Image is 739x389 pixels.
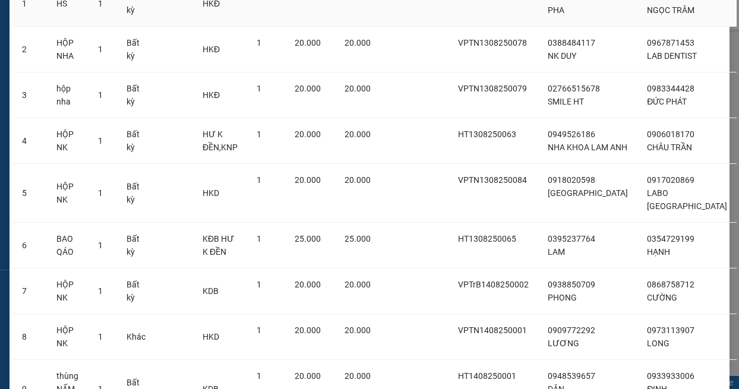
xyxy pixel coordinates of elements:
[647,280,694,289] span: 0868758712
[12,314,47,360] td: 8
[12,164,47,223] td: 5
[295,38,321,48] span: 20.000
[117,27,155,72] td: Bất kỳ
[647,38,694,48] span: 0967871453
[257,325,261,335] span: 1
[98,136,103,146] span: 1
[257,280,261,289] span: 1
[47,268,89,314] td: HỘP NK
[458,84,527,93] span: VPTN1308250079
[647,5,694,15] span: NGỌC TRÂM
[548,234,595,243] span: 0395237764
[117,72,155,118] td: Bất kỳ
[458,371,516,381] span: HT1408250001
[203,45,220,54] span: HKĐ
[345,38,371,48] span: 20.000
[295,371,321,381] span: 20.000
[548,143,627,152] span: NHA KHOA LAM ANH
[295,234,321,243] span: 25.000
[117,118,155,164] td: Bất kỳ
[345,129,371,139] span: 20.000
[98,188,103,198] span: 1
[647,143,692,152] span: CHÂU TRẦN
[458,280,529,289] span: VPTrB1408250002
[647,175,694,185] span: 0917020869
[548,129,595,139] span: 0949526186
[12,268,47,314] td: 7
[548,371,595,381] span: 0948539657
[98,45,103,54] span: 1
[647,97,687,106] span: ĐỨC PHÁT
[257,175,261,185] span: 1
[548,84,600,93] span: 02766515678
[257,38,261,48] span: 1
[257,129,261,139] span: 1
[257,234,261,243] span: 1
[647,188,727,211] span: LABO [GEOGRAPHIC_DATA]
[548,325,595,335] span: 0909772292
[647,129,694,139] span: 0906018170
[257,371,261,381] span: 1
[117,164,155,223] td: Bất kỳ
[295,84,321,93] span: 20.000
[345,325,371,335] span: 20.000
[458,38,527,48] span: VPTN1308250078
[12,118,47,164] td: 4
[548,188,628,198] span: [GEOGRAPHIC_DATA]
[98,241,103,250] span: 1
[647,371,694,381] span: 0933933006
[295,175,321,185] span: 20.000
[203,286,219,296] span: KDB
[12,27,47,72] td: 2
[203,90,220,100] span: HKĐ
[117,268,155,314] td: Bất kỳ
[548,51,576,61] span: NK DUY
[345,234,371,243] span: 25.000
[345,280,371,289] span: 20.000
[295,280,321,289] span: 20.000
[548,293,577,302] span: PHONG
[47,72,89,118] td: hộp nha
[47,314,89,360] td: HỘP NK
[647,339,669,348] span: LONG
[117,314,155,360] td: Khác
[345,84,371,93] span: 20.000
[295,129,321,139] span: 20.000
[12,72,47,118] td: 3
[548,5,564,15] span: PHA
[548,280,595,289] span: 0938850709
[647,84,694,93] span: 0983344428
[548,247,565,257] span: LAM
[47,118,89,164] td: HỘP NK
[548,97,584,106] span: SMILE HT
[647,247,670,257] span: HẠNH
[47,164,89,223] td: HỘP NK
[647,51,697,61] span: LAB DENTIST
[12,223,47,268] td: 6
[345,371,371,381] span: 20.000
[458,325,527,335] span: VPTN1408250001
[295,325,321,335] span: 20.000
[98,90,103,100] span: 1
[548,38,595,48] span: 0388484117
[647,325,694,335] span: 0973113907
[257,84,261,93] span: 1
[98,332,103,341] span: 1
[117,223,155,268] td: Bất kỳ
[203,129,238,152] span: HƯ K ĐỀN,KNP
[458,129,516,139] span: HT1308250063
[458,234,516,243] span: HT1308250065
[98,286,103,296] span: 1
[345,175,371,185] span: 20.000
[203,188,219,198] span: HKD
[647,234,694,243] span: 0354729199
[647,293,677,302] span: CƯỜNG
[458,175,527,185] span: VPTN1308250084
[47,223,89,268] td: BAO QÁO
[47,27,89,72] td: HỘP NHA
[548,175,595,185] span: 0918020598
[548,339,579,348] span: LƯƠNG
[203,234,234,257] span: KĐB HƯ K ĐỀN
[203,332,219,341] span: HKD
